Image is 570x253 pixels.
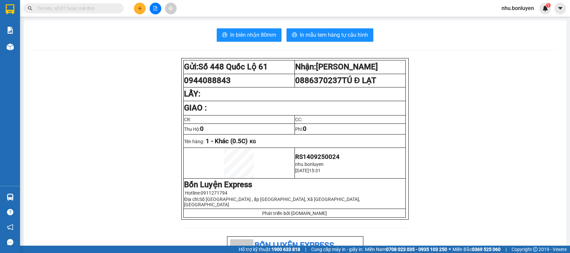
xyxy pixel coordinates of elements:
[300,31,368,39] span: In mẫu tem hàng tự cấu hình
[271,247,300,252] strong: 1900 633 818
[311,246,363,253] span: Cung cấp máy in - giấy in:
[533,247,538,252] span: copyright
[7,239,13,245] span: message
[37,5,116,12] input: Tìm tên, số ĐT hoặc mã đơn
[542,5,548,11] img: icon-new-feature
[184,103,207,112] strong: GIAO :
[305,246,306,253] span: |
[184,209,405,218] td: Phát triển bởi [DOMAIN_NAME]
[184,89,200,98] strong: LẤY:
[134,3,146,14] button: plus
[201,190,227,196] span: 0911271794
[6,4,14,14] img: logo-vxr
[230,31,276,39] span: In biên nhận 80mm
[168,6,173,11] span: aim
[153,6,158,11] span: file-add
[547,3,549,8] span: 1
[222,32,227,38] span: printer
[217,28,281,42] button: printerIn biên nhận 80mm
[138,6,142,11] span: plus
[365,246,447,253] span: Miền Nam
[546,3,551,8] sup: 1
[303,125,307,133] span: 0
[185,190,227,196] span: Hotline:
[184,124,295,135] td: Thu Hộ:
[295,153,340,161] span: RS1409250024
[295,76,376,85] span: 0886370237
[295,62,378,71] strong: Nhận:
[506,246,507,253] span: |
[7,43,14,50] img: warehouse-icon
[198,62,268,71] span: Số 448 Quốc Lộ 61
[165,3,177,14] button: aim
[472,247,501,252] strong: 0369 525 060
[292,32,297,38] span: printer
[295,124,405,135] td: Phí:
[557,5,563,11] span: caret-down
[342,76,376,85] span: TÚ Đ LẠT
[184,197,360,207] span: Địa chỉ:
[7,194,14,201] img: warehouse-icon
[452,246,501,253] span: Miền Bắc
[150,3,161,14] button: file-add
[200,125,204,133] span: 0
[386,247,447,252] strong: 0708 023 035 - 0935 103 250
[7,209,13,215] span: question-circle
[7,224,13,230] span: notification
[295,115,405,124] td: CC:
[295,168,309,173] span: [DATE]
[316,62,378,71] span: [PERSON_NAME]
[250,139,256,144] span: KG
[184,180,252,189] strong: Bốn Luyện Express
[184,138,405,145] p: Tên hàng:
[239,246,300,253] span: Hỗ trợ kỹ thuật:
[287,28,373,42] button: printerIn mẫu tem hàng tự cấu hình
[184,62,268,71] strong: Gửi:
[206,138,248,145] span: 1 - Khác (0.5C)
[184,197,360,207] span: Số [GEOGRAPHIC_DATA] , ấp [GEOGRAPHIC_DATA], Xã [GEOGRAPHIC_DATA], [GEOGRAPHIC_DATA]
[28,6,32,11] span: search
[295,162,324,167] span: nhu.bonluyen
[7,27,14,34] img: solution-icon
[309,168,321,173] span: 15:31
[554,3,566,14] button: caret-down
[449,248,451,251] span: ⚪️
[184,115,295,124] td: CR:
[184,76,231,85] span: 0944088843
[496,4,539,12] span: nhu.bonluyen
[230,239,360,252] li: Bốn Luyện Express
